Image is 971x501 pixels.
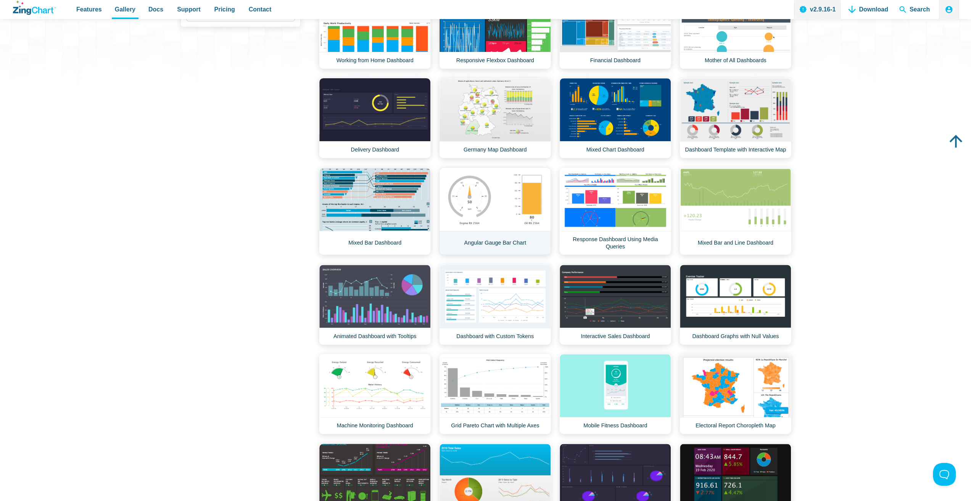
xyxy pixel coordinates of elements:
[319,78,431,158] a: Delivery Dashboard
[148,4,163,14] span: Docs
[439,168,551,255] a: Angular Gauge Bar Chart
[319,264,431,345] a: Animated Dashboard with Tooltips
[559,168,671,255] a: Response Dashboard Using Media Queries
[13,1,56,15] a: ZingChart Logo. Click to return to the homepage
[439,354,551,434] a: Grid Pareto Chart with Multiple Axes
[439,264,551,345] a: Dashboard with Custom Tokens
[680,264,791,345] a: Dashboard Graphs with Null Values
[680,78,791,158] a: Dashboard Template with Interactive Map
[177,4,200,14] span: Support
[214,4,235,14] span: Pricing
[319,354,431,434] a: Machine Monitoring Dashboard
[680,354,791,434] a: Electoral Report Choropleth Map
[439,78,551,158] a: Germany Map Dashboard
[559,78,671,158] a: Mixed Chart Dashboard
[933,463,956,486] iframe: Toggle Customer Support
[319,168,431,255] a: Mixed Bar Dashboard
[249,4,272,14] span: Contact
[559,264,671,345] a: Interactive Sales Dashboard
[115,4,135,14] span: Gallery
[680,168,791,255] a: Mixed Bar and Line Dashboard
[76,4,102,14] span: Features
[559,354,671,434] a: Mobile Fitness Dashboard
